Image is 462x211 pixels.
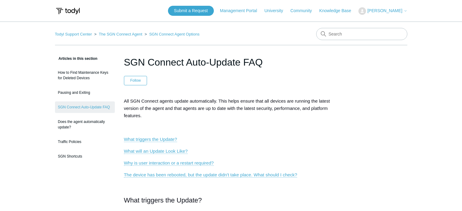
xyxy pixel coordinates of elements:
[143,32,200,36] li: SGN Connect Agent Options
[319,8,357,14] a: Knowledge Base
[124,55,338,70] h1: SGN Connect Auto-Update FAQ
[55,32,92,36] a: Todyl Support Center
[358,7,407,15] button: [PERSON_NAME]
[124,148,188,154] a: What will an Update Look Like?
[124,76,147,85] button: Follow Article
[124,137,177,142] a: What triggers the Update?
[55,56,98,61] span: Articles in this section
[55,136,115,148] a: Traffic Policies
[55,116,115,133] a: Does the agent automatically update?
[99,32,142,36] a: The SGN Connect Agent
[149,32,199,36] a: SGN Connect Agent Options
[55,101,115,113] a: SGN Connect Auto-Update FAQ
[124,160,214,166] a: Why is user interaction or a restart required?
[220,8,263,14] a: Management Portal
[367,8,402,13] span: [PERSON_NAME]
[55,151,115,162] a: SGN Shortcuts
[124,172,297,178] a: The device has been rebooted, but the update didn't take place. What should I check?
[290,8,318,14] a: Community
[55,67,115,84] a: How to Find Maintenance Keys for Deleted Devices
[93,32,143,36] li: The SGN Connect Agent
[264,8,289,14] a: University
[55,87,115,98] a: Pausing and Exiting
[55,5,81,17] img: Todyl Support Center Help Center home page
[55,32,93,36] li: Todyl Support Center
[124,196,202,204] span: What triggers the Update?
[316,28,407,40] input: Search
[168,6,214,16] a: Submit a Request
[124,98,330,118] span: All SGN Connect agents update automatically. This helps ensure that all devices are running the l...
